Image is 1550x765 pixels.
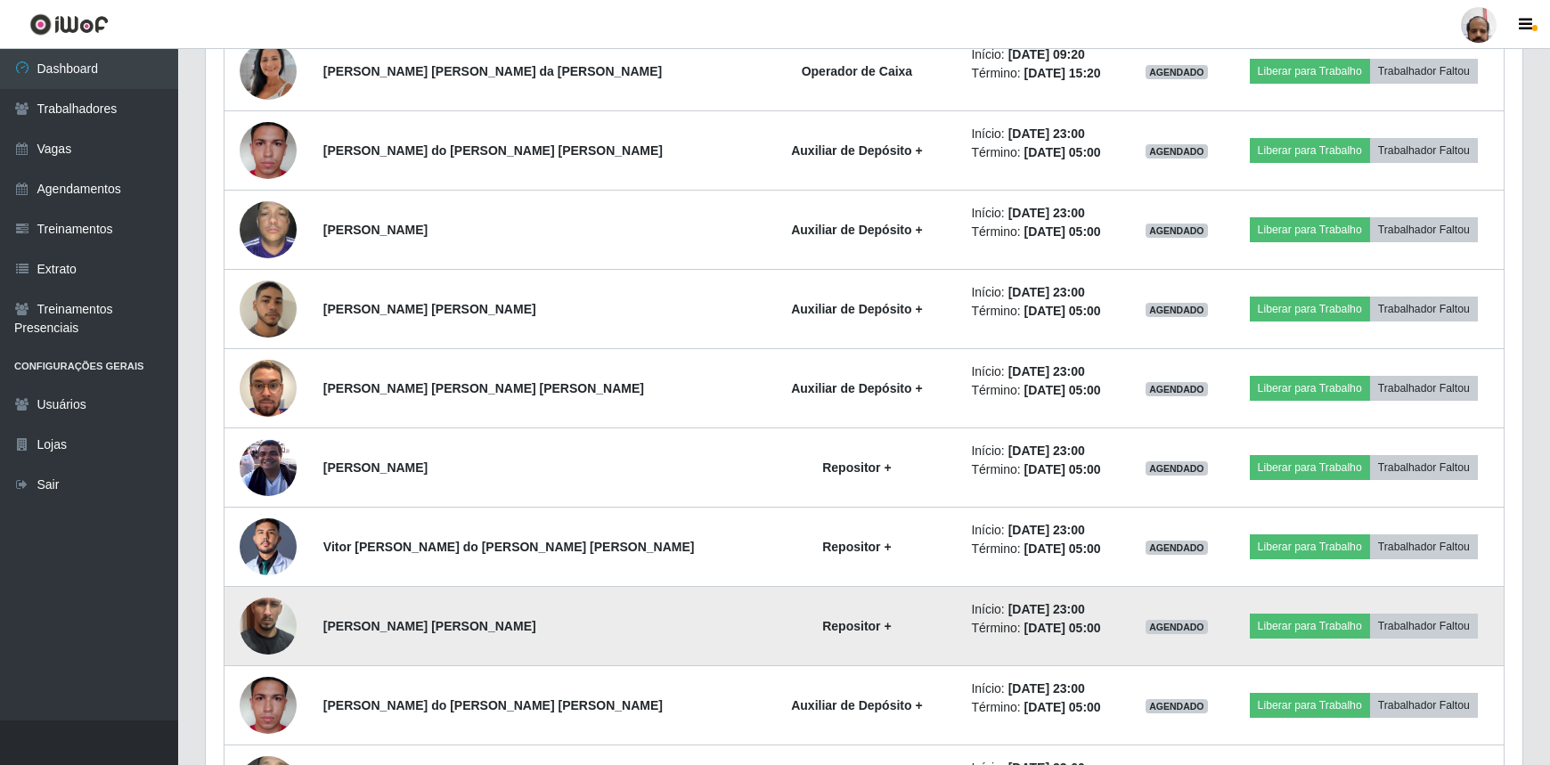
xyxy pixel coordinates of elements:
[1024,66,1101,80] time: [DATE] 15:20
[240,509,297,584] img: 1724190159076.jpeg
[791,143,922,158] strong: Auxiliar de Depósito +
[1370,217,1478,242] button: Trabalhador Faltou
[1146,699,1208,713] span: AGENDADO
[240,191,297,267] img: 1740615405032.jpeg
[1024,224,1101,239] time: [DATE] 05:00
[1370,376,1478,401] button: Trabalhador Faltou
[971,442,1119,460] li: Início:
[971,143,1119,162] li: Término:
[323,698,663,712] strong: [PERSON_NAME] do [PERSON_NAME] [PERSON_NAME]
[1024,541,1101,556] time: [DATE] 05:00
[971,125,1119,143] li: Início:
[1146,144,1208,159] span: AGENDADO
[240,20,297,122] img: 1743778813300.jpeg
[971,680,1119,698] li: Início:
[971,362,1119,381] li: Início:
[1008,523,1085,537] time: [DATE] 23:00
[971,540,1119,558] li: Término:
[323,143,663,158] strong: [PERSON_NAME] do [PERSON_NAME] [PERSON_NAME]
[1250,455,1370,480] button: Liberar para Trabalho
[971,283,1119,302] li: Início:
[323,64,662,78] strong: [PERSON_NAME] [PERSON_NAME] da [PERSON_NAME]
[240,87,297,214] img: 1701892819559.jpeg
[971,381,1119,400] li: Término:
[971,460,1119,479] li: Término:
[240,439,297,496] img: 1703238660613.jpeg
[1250,138,1370,163] button: Liberar para Trabalho
[1250,217,1370,242] button: Liberar para Trabalho
[1008,285,1085,299] time: [DATE] 23:00
[971,302,1119,321] li: Término:
[1008,126,1085,141] time: [DATE] 23:00
[1250,297,1370,321] button: Liberar para Trabalho
[1370,614,1478,639] button: Trabalhador Faltou
[240,338,297,439] img: 1753900097515.jpeg
[1024,621,1101,635] time: [DATE] 05:00
[1146,461,1208,476] span: AGENDADO
[1024,304,1101,318] time: [DATE] 05:00
[971,204,1119,223] li: Início:
[971,521,1119,540] li: Início:
[1008,602,1085,616] time: [DATE] 23:00
[323,619,536,633] strong: [PERSON_NAME] [PERSON_NAME]
[323,540,695,554] strong: Vitor [PERSON_NAME] do [PERSON_NAME] [PERSON_NAME]
[822,460,891,475] strong: Repositor +
[323,302,536,316] strong: [PERSON_NAME] [PERSON_NAME]
[1146,224,1208,238] span: AGENDADO
[822,540,891,554] strong: Repositor +
[971,600,1119,619] li: Início:
[1250,534,1370,559] button: Liberar para Trabalho
[1370,138,1478,163] button: Trabalhador Faltou
[802,64,913,78] strong: Operador de Caixa
[971,64,1119,83] li: Término:
[1146,541,1208,555] span: AGENDADO
[240,575,297,677] img: 1752945787017.jpeg
[1370,534,1478,559] button: Trabalhador Faltou
[1146,303,1208,317] span: AGENDADO
[971,698,1119,717] li: Término:
[240,259,297,360] img: 1749859968121.jpeg
[791,698,922,712] strong: Auxiliar de Depósito +
[29,13,109,36] img: CoreUI Logo
[971,223,1119,241] li: Término:
[1370,59,1478,84] button: Trabalhador Faltou
[1370,693,1478,718] button: Trabalhador Faltou
[1370,455,1478,480] button: Trabalhador Faltou
[1146,382,1208,396] span: AGENDADO
[1008,364,1085,378] time: [DATE] 23:00
[1250,59,1370,84] button: Liberar para Trabalho
[323,460,428,475] strong: [PERSON_NAME]
[791,302,922,316] strong: Auxiliar de Depósito +
[1008,681,1085,696] time: [DATE] 23:00
[323,223,428,237] strong: [PERSON_NAME]
[1370,297,1478,321] button: Trabalhador Faltou
[1146,620,1208,634] span: AGENDADO
[971,45,1119,64] li: Início:
[1250,693,1370,718] button: Liberar para Trabalho
[1008,206,1085,220] time: [DATE] 23:00
[1146,65,1208,79] span: AGENDADO
[1250,614,1370,639] button: Liberar para Trabalho
[1250,376,1370,401] button: Liberar para Trabalho
[1024,700,1101,714] time: [DATE] 05:00
[1024,462,1101,476] time: [DATE] 05:00
[791,223,922,237] strong: Auxiliar de Depósito +
[1024,383,1101,397] time: [DATE] 05:00
[971,619,1119,638] li: Término:
[822,619,891,633] strong: Repositor +
[1024,145,1101,159] time: [DATE] 05:00
[1008,444,1085,458] time: [DATE] 23:00
[791,381,922,395] strong: Auxiliar de Depósito +
[323,381,644,395] strong: [PERSON_NAME] [PERSON_NAME] [PERSON_NAME]
[1008,47,1085,61] time: [DATE] 09:20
